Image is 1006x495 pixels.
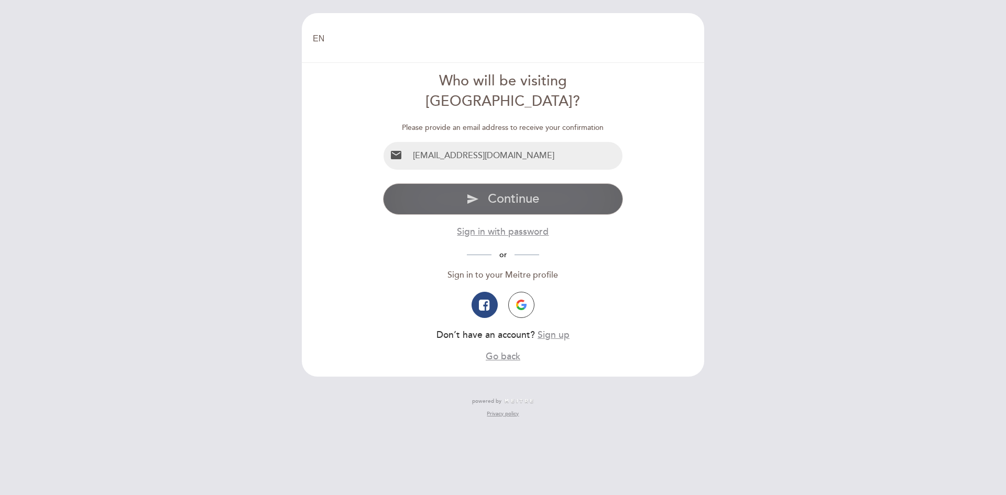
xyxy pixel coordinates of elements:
span: Continue [488,191,539,206]
i: email [390,149,402,161]
img: MEITRE [504,399,534,404]
div: Sign in to your Meitre profile [383,269,624,281]
button: send Continue [383,183,624,215]
img: icon-google.png [516,300,527,310]
button: Go back [486,350,520,363]
input: Email [409,142,623,170]
a: Privacy policy [487,410,519,417]
button: Sign in with password [457,225,549,238]
span: or [491,250,515,259]
span: powered by [472,398,501,405]
a: powered by [472,398,534,405]
div: Who will be visiting [GEOGRAPHIC_DATA]? [383,71,624,112]
i: send [466,193,479,205]
div: Please provide an email address to receive your confirmation [383,123,624,133]
button: Sign up [538,328,570,342]
span: Don’t have an account? [436,329,535,340]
